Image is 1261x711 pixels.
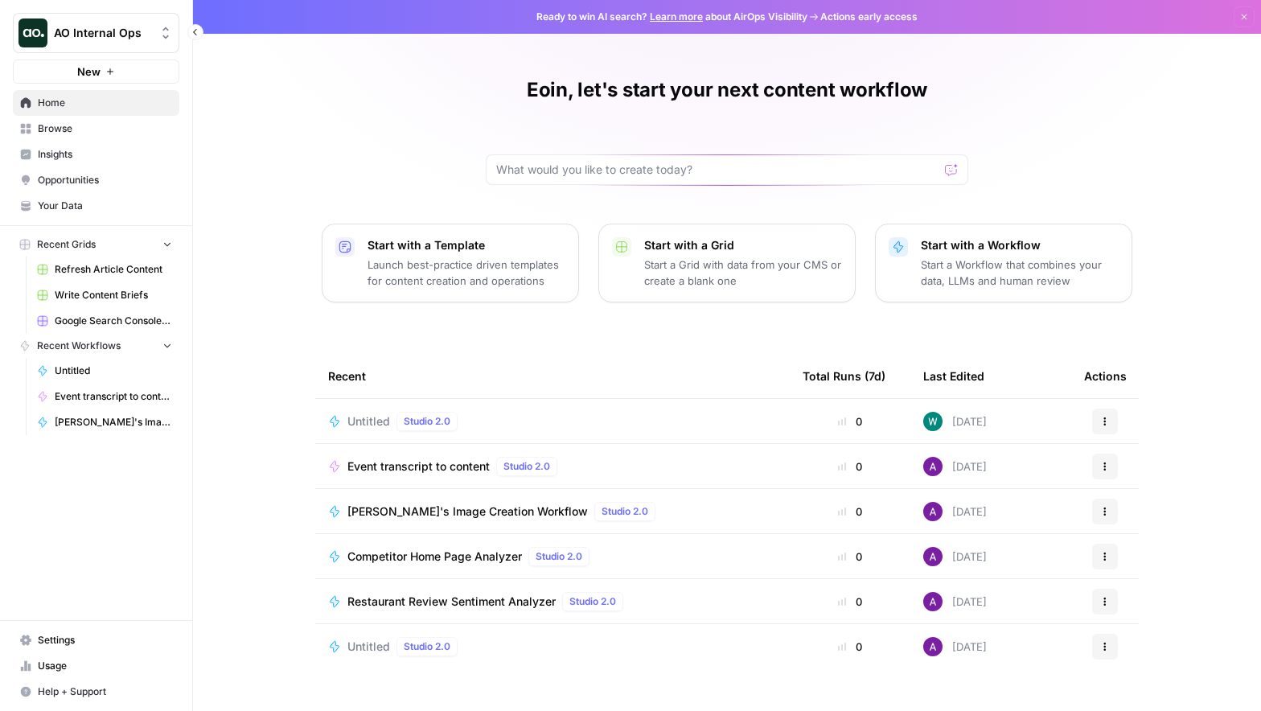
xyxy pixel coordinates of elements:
img: 9uvzjib2qmv3i6bts2bnzxw8kqpp [923,457,943,476]
div: Recent [328,354,777,398]
span: Studio 2.0 [503,459,550,474]
a: Home [13,90,179,116]
span: Studio 2.0 [404,639,450,654]
span: Actions early access [820,10,918,24]
span: Studio 2.0 [602,504,648,519]
span: Recent Workflows [37,339,121,353]
a: Refresh Article Content [30,257,179,282]
span: Studio 2.0 [536,549,582,564]
span: Untitled [55,364,172,378]
span: Untitled [347,413,390,429]
a: Opportunities [13,167,179,193]
div: 0 [803,594,897,610]
div: Actions [1084,354,1127,398]
button: Recent Grids [13,232,179,257]
span: Competitor Home Page Analyzer [347,549,522,565]
button: Help + Support [13,679,179,705]
span: Studio 2.0 [569,594,616,609]
button: Start with a GridStart a Grid with data from your CMS or create a blank one [598,224,856,302]
span: AO Internal Ops [54,25,151,41]
button: Start with a TemplateLaunch best-practice driven templates for content creation and operations [322,224,579,302]
span: Untitled [347,639,390,655]
h1: Eoin, let's start your next content workflow [527,77,927,103]
img: AO Internal Ops Logo [18,18,47,47]
div: Last Edited [923,354,984,398]
div: [DATE] [923,412,987,431]
span: Restaurant Review Sentiment Analyzer [347,594,556,610]
span: Recent Grids [37,237,96,252]
button: Workspace: AO Internal Ops [13,13,179,53]
div: 0 [803,458,897,475]
a: Untitled [30,358,179,384]
a: UntitledStudio 2.0 [328,412,777,431]
a: Event transcript to contentStudio 2.0 [328,457,777,476]
div: 0 [803,503,897,520]
span: Insights [38,147,172,162]
div: 0 [803,413,897,429]
a: Settings [13,627,179,653]
span: Settings [38,633,172,647]
span: New [77,64,101,80]
button: Recent Workflows [13,334,179,358]
img: 9uvzjib2qmv3i6bts2bnzxw8kqpp [923,592,943,611]
span: Home [38,96,172,110]
span: Opportunities [38,173,172,187]
a: [PERSON_NAME]'s Image Creation WorkflowStudio 2.0 [328,502,777,521]
p: Start a Grid with data from your CMS or create a blank one [644,257,842,289]
p: Start a Workflow that combines your data, LLMs and human review [921,257,1119,289]
div: 0 [803,549,897,565]
span: Browse [38,121,172,136]
a: Your Data [13,193,179,219]
span: Your Data [38,199,172,213]
a: Event transcript to content [30,384,179,409]
span: Studio 2.0 [404,414,450,429]
div: [DATE] [923,547,987,566]
span: Event transcript to content [55,389,172,404]
img: 9uvzjib2qmv3i6bts2bnzxw8kqpp [923,502,943,521]
a: Write Content Briefs [30,282,179,308]
a: Insights [13,142,179,167]
img: 9uvzjib2qmv3i6bts2bnzxw8kqpp [923,547,943,566]
div: [DATE] [923,637,987,656]
p: Start with a Grid [644,237,842,253]
div: 0 [803,639,897,655]
div: [DATE] [923,502,987,521]
button: New [13,60,179,84]
span: Ready to win AI search? about AirOps Visibility [536,10,807,24]
a: Browse [13,116,179,142]
div: Total Runs (7d) [803,354,885,398]
a: Usage [13,653,179,679]
p: Launch best-practice driven templates for content creation and operations [368,257,565,289]
a: Google Search Console - [DOMAIN_NAME] [30,308,179,334]
span: Write Content Briefs [55,288,172,302]
p: Start with a Template [368,237,565,253]
span: Usage [38,659,172,673]
a: Learn more [650,10,703,23]
button: Start with a WorkflowStart a Workflow that combines your data, LLMs and human review [875,224,1132,302]
img: vaiar9hhcrg879pubqop5lsxqhgw [923,412,943,431]
a: Restaurant Review Sentiment AnalyzerStudio 2.0 [328,592,777,611]
a: Competitor Home Page AnalyzerStudio 2.0 [328,547,777,566]
span: [PERSON_NAME]'s Image Creation Workflow [347,503,588,520]
span: Refresh Article Content [55,262,172,277]
input: What would you like to create today? [496,162,939,178]
span: [PERSON_NAME]'s Image Creation Workflow [55,415,172,429]
span: Google Search Console - [DOMAIN_NAME] [55,314,172,328]
img: 9uvzjib2qmv3i6bts2bnzxw8kqpp [923,637,943,656]
div: [DATE] [923,592,987,611]
a: [PERSON_NAME]'s Image Creation Workflow [30,409,179,435]
div: [DATE] [923,457,987,476]
span: Help + Support [38,684,172,699]
a: UntitledStudio 2.0 [328,637,777,656]
span: Event transcript to content [347,458,490,475]
p: Start with a Workflow [921,237,1119,253]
